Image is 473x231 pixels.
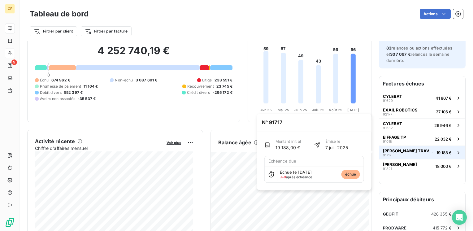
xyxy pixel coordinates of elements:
span: Chiffre d'affaires mensuel [35,145,162,151]
span: Litige [202,77,212,83]
span: 19 188,00 € [276,144,301,151]
span: 41 807 € [436,96,452,101]
span: 233 551 € [215,77,232,83]
span: 92177 [383,112,392,116]
span: Avoirs non associés [40,96,75,102]
span: 9 [11,59,17,65]
span: [PERSON_NAME] TRAVAUX PRESSION [383,148,434,153]
span: 415 772 € [433,225,452,230]
span: CYLEBAT [383,94,402,99]
span: -295 172 € [213,90,233,95]
h6: Factures échues [379,76,465,91]
div: Open Intercom Messenger [452,210,467,225]
span: relances ou actions effectuées et relancés la semaine dernière. [386,46,452,63]
span: 3 087 691 € [136,77,158,83]
button: [PERSON_NAME] TRAVAUX PRESSION9171719 188 € [379,146,465,159]
span: EXAIL ROBOTICS [383,107,418,112]
button: Filtrer par facture [81,26,132,36]
button: [PERSON_NAME]9182118 000 € [379,159,465,173]
button: EXAIL ROBOTICS9217737 106 € [379,105,465,118]
span: PRODWARE [383,225,406,230]
h6: Activité récente [35,137,75,145]
tspan: Juil. 25 [312,108,324,112]
span: J+0 [280,175,286,179]
span: échue [341,170,360,179]
button: CYLEBAT9162941 807 € [379,91,465,105]
span: Échue le [DATE] [280,170,312,175]
span: EIFFAGE TP [383,135,406,140]
span: CYLEBAT [383,121,402,126]
span: Montant initial [276,139,301,144]
img: Logo LeanPay [5,217,15,227]
span: 18 000 € [436,164,452,169]
span: 19 188 € [436,150,452,155]
tspan: Juin 25 [294,108,307,112]
tspan: Août 25 [329,108,342,112]
span: 91821 [383,167,392,171]
span: 91632 [383,126,393,130]
span: Échéance due [268,159,297,163]
tspan: [DATE] [347,108,359,112]
tspan: Avr. 25 [260,108,272,112]
span: -35 537 € [78,96,96,102]
h6: Principaux débiteurs [379,192,465,207]
span: après échéance [280,175,312,179]
span: 23 745 € [216,84,232,89]
h6: Balance âgée [218,139,251,146]
span: Non-échu [115,77,133,83]
span: Promesse de paiement [40,84,81,89]
span: Débit divers [40,90,62,95]
button: EIFFAGE TP9101822 032 € [379,132,465,146]
tspan: Mai 25 [278,108,289,112]
span: 11 104 € [84,84,98,89]
span: Échu [40,77,49,83]
span: 0 [47,72,50,77]
span: N° 91717 [257,114,287,131]
button: CYLEBAT9163226 946 € [379,118,465,132]
h3: Tableau de bord [30,8,89,20]
span: 22 032 € [435,137,452,142]
span: 37 106 € [436,109,452,114]
span: Recouvrement [187,84,214,89]
h2: 4 252 740,19 € [35,45,232,63]
span: 91629 [383,99,393,102]
div: GF [5,4,15,14]
span: 428 355 € [431,211,452,216]
button: Voir plus [165,140,183,145]
span: 26 946 € [434,123,452,128]
span: Crédit divers [187,90,210,95]
span: [PERSON_NAME] [383,162,417,167]
span: GEOFIT [383,211,398,216]
span: 91717 [383,153,391,157]
button: Filtrer par client [30,26,77,36]
span: 674 962 € [51,77,70,83]
span: Voir plus [167,141,181,145]
button: Actions [420,9,451,19]
span: 552 397 € [64,90,83,95]
span: 307 097 € [390,52,410,57]
span: 83 [386,46,391,50]
span: 7 juil. 2025 [325,144,348,151]
span: Émise le [325,139,348,144]
span: 91018 [383,140,392,143]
